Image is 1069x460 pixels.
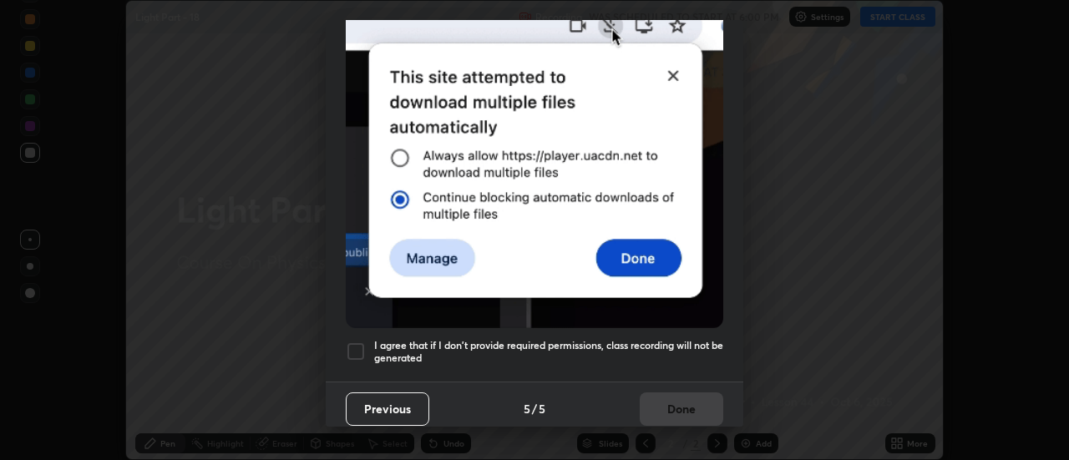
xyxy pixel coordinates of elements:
[532,400,537,417] h4: /
[539,400,545,417] h4: 5
[346,392,429,426] button: Previous
[524,400,530,417] h4: 5
[374,339,723,365] h5: I agree that if I don't provide required permissions, class recording will not be generated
